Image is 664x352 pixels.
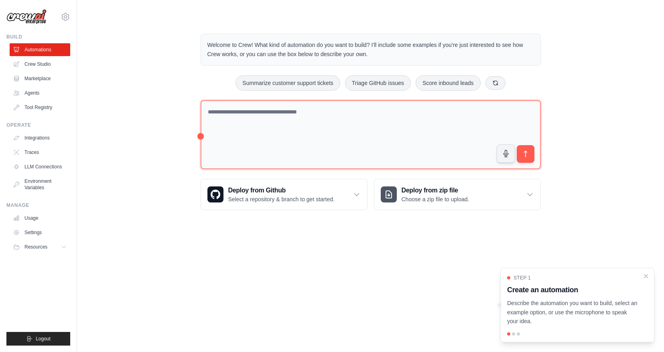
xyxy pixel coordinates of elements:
button: Triage GitHub issues [345,75,411,91]
p: Choose a zip file to upload. [402,195,469,203]
h3: Deploy from Github [228,186,335,195]
div: Operate [6,122,70,128]
img: Logo [6,9,47,24]
a: LLM Connections [10,160,70,173]
p: Describe the automation you want to build, select an example option, or use the microphone to spe... [507,299,638,326]
span: Step 1 [514,275,531,281]
button: Summarize customer support tickets [236,75,340,91]
a: Crew Studio [10,58,70,71]
a: Tool Registry [10,101,70,114]
iframe: Chat Widget [624,314,664,352]
a: Settings [10,226,70,239]
button: Logout [6,332,70,346]
div: Build [6,34,70,40]
h3: Deploy from zip file [402,186,469,195]
h3: Create an automation [507,284,638,295]
a: Environment Variables [10,175,70,194]
button: Close walkthrough [643,273,649,279]
p: Welcome to Crew! What kind of automation do you want to build? I'll include some examples if you'... [207,40,534,59]
button: Resources [10,241,70,253]
div: Manage [6,202,70,208]
button: Score inbound leads [416,75,481,91]
a: Integrations [10,131,70,144]
span: Logout [36,336,51,342]
p: Select a repository & branch to get started. [228,195,335,203]
span: Resources [24,244,47,250]
a: Automations [10,43,70,56]
a: Marketplace [10,72,70,85]
a: Usage [10,212,70,225]
a: Traces [10,146,70,159]
a: Agents [10,87,70,99]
